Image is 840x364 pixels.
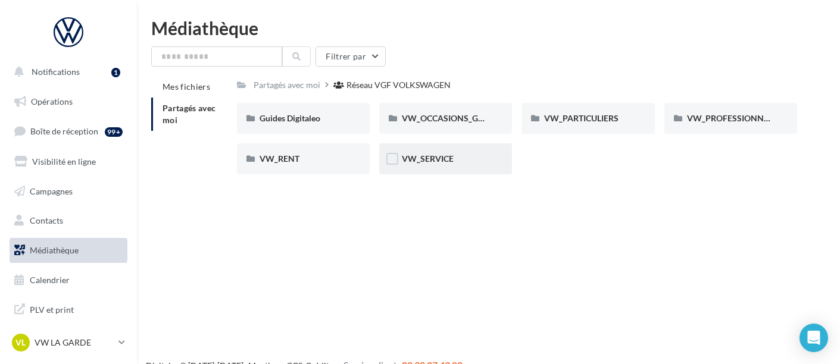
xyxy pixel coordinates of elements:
span: VW_SERVICE [402,153,454,164]
button: Notifications 1 [7,59,125,84]
span: VW_PROFESSIONNELS [687,113,777,123]
a: Contacts [7,208,130,233]
a: Médiathèque [7,238,130,263]
span: Mes fichiers [163,81,210,92]
a: PLV et print personnalisable [7,297,130,332]
span: Boîte de réception [30,126,98,136]
span: Calendrier [30,275,70,285]
span: Médiathèque [30,245,79,255]
span: PLV et print personnalisable [30,302,123,327]
span: Guides Digitaleo [260,113,320,123]
span: VW_OCCASIONS_GARANTIES [402,113,519,123]
a: Opérations [7,89,130,114]
a: Campagnes [7,179,130,204]
p: VW LA GARDE [35,337,114,349]
div: 1 [111,68,120,77]
div: Open Intercom Messenger [800,324,828,352]
div: Réseau VGF VOLKSWAGEN [346,79,451,91]
a: Calendrier [7,268,130,293]
div: 99+ [105,127,123,137]
span: VW_RENT [260,153,299,164]
div: Médiathèque [151,19,826,37]
span: Contacts [30,215,63,225]
a: VL VW LA GARDE [10,331,127,354]
span: Partagés avec moi [163,103,216,125]
span: VW_PARTICULIERS [544,113,619,123]
span: Campagnes [30,186,73,196]
span: Opérations [31,96,73,106]
span: VL [16,337,26,349]
div: Partagés avec moi [254,79,320,91]
span: Visibilité en ligne [32,156,96,167]
span: Notifications [32,67,80,77]
button: Filtrer par [316,46,386,67]
a: Visibilité en ligne [7,149,130,174]
a: Boîte de réception99+ [7,118,130,144]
